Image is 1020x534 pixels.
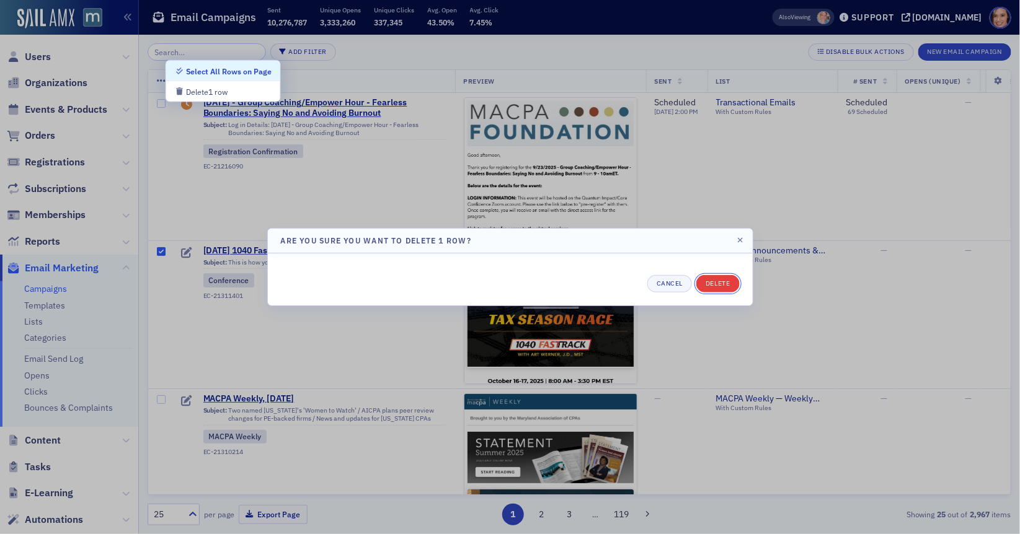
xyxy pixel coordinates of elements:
div: Delete 1 row [186,89,228,95]
button: Delete1 row [166,81,280,101]
button: Select All Rows on Page [166,61,280,81]
div: Select All Rows on Page [186,68,272,75]
button: Cancel [647,275,692,292]
h4: Are you sure you want to delete 1 row? [281,235,472,246]
button: Delete [696,275,739,292]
